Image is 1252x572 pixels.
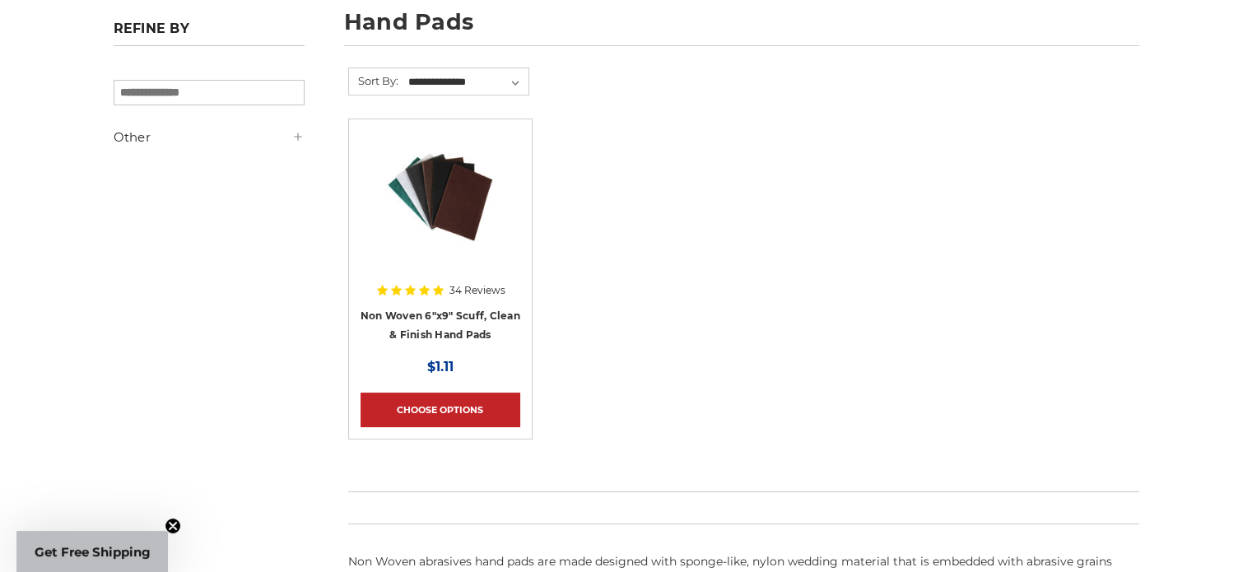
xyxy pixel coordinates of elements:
[406,70,528,95] select: Sort By:
[427,359,454,374] span: $1.11
[344,11,1139,46] h1: hand pads
[361,131,520,291] a: Non Woven 6"x9" Scuff, Clean & Finish Hand Pads
[361,393,520,427] a: Choose Options
[361,309,520,341] a: Non Woven 6"x9" Scuff, Clean & Finish Hand Pads
[114,21,305,46] h5: Refine by
[165,518,181,534] button: Close teaser
[35,544,151,560] span: Get Free Shipping
[349,68,398,93] label: Sort By:
[449,286,505,295] span: 34 Reviews
[375,131,506,263] img: Non Woven 6"x9" Scuff, Clean & Finish Hand Pads
[114,128,305,147] h5: Other
[16,531,168,572] div: Get Free ShippingClose teaser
